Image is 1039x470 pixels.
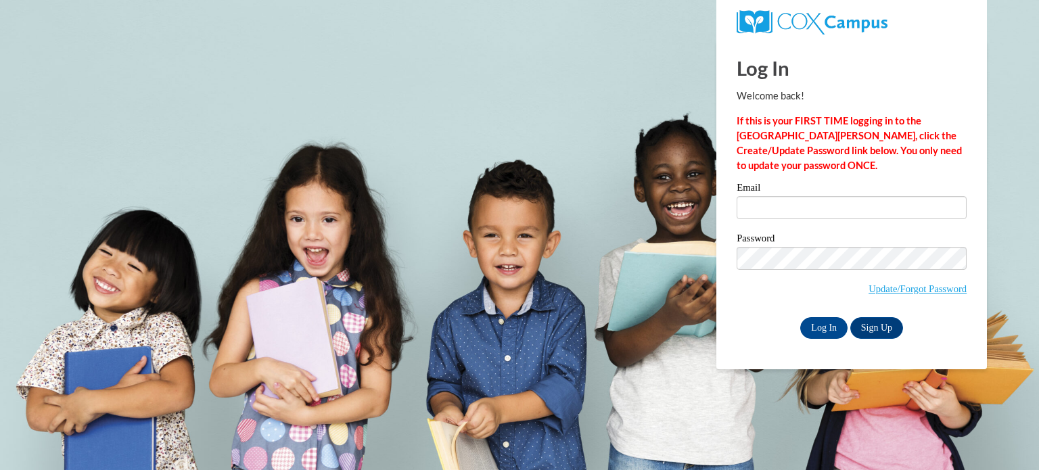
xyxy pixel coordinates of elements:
[737,10,887,34] img: COX Campus
[737,183,967,196] label: Email
[737,89,967,103] p: Welcome back!
[869,283,967,294] a: Update/Forgot Password
[737,233,967,247] label: Password
[737,16,887,27] a: COX Campus
[850,317,903,339] a: Sign Up
[737,115,962,171] strong: If this is your FIRST TIME logging in to the [GEOGRAPHIC_DATA][PERSON_NAME], click the Create/Upd...
[800,317,848,339] input: Log In
[737,54,967,82] h1: Log In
